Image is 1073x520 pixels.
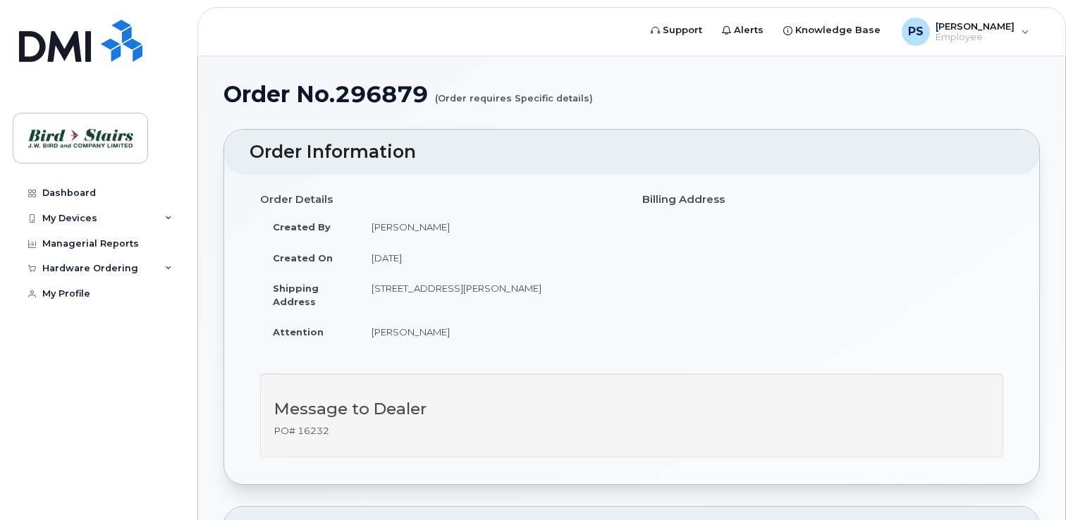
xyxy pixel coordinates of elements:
strong: Created By [273,221,331,233]
td: [PERSON_NAME] [359,211,621,242]
strong: Shipping Address [273,283,319,307]
td: [PERSON_NAME] [359,316,621,347]
strong: Attention [273,326,324,338]
td: [DATE] [359,242,621,273]
h4: Billing Address [642,194,1003,206]
h1: Order No.296879 [223,82,1040,106]
strong: Created On [273,252,333,264]
h3: Message to Dealer [274,400,989,418]
h2: Order Information [250,142,1014,162]
h4: Order Details [260,194,621,206]
p: PO# 16232 [274,424,989,438]
td: [STREET_ADDRESS][PERSON_NAME] [359,273,621,316]
small: (Order requires Specific details) [435,82,593,104]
